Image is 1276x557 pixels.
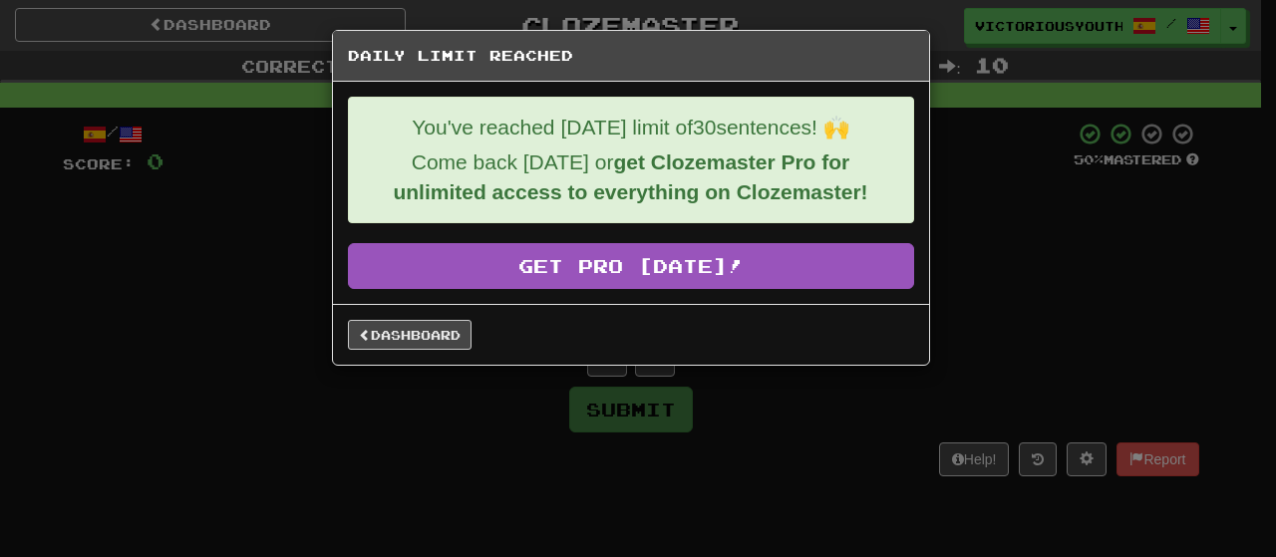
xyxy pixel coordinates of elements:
p: You've reached [DATE] limit of 30 sentences! 🙌 [364,113,898,142]
a: Dashboard [348,320,472,350]
a: Get Pro [DATE]! [348,243,914,289]
p: Come back [DATE] or [364,147,898,207]
h5: Daily Limit Reached [348,46,914,66]
strong: get Clozemaster Pro for unlimited access to everything on Clozemaster! [393,150,867,203]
